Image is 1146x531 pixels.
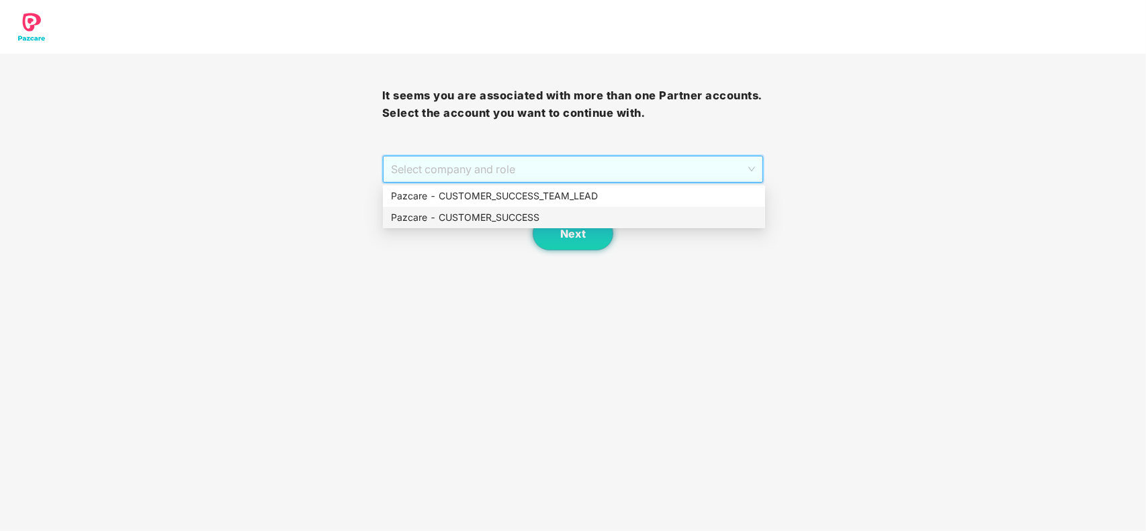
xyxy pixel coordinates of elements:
[383,207,765,228] div: Pazcare - CUSTOMER_SUCCESS
[391,189,757,203] div: Pazcare - CUSTOMER_SUCCESS_TEAM_LEAD
[533,217,613,250] button: Next
[383,185,765,207] div: Pazcare - CUSTOMER_SUCCESS_TEAM_LEAD
[391,156,756,182] span: Select company and role
[382,87,764,122] h3: It seems you are associated with more than one Partner accounts. Select the account you want to c...
[391,210,757,225] div: Pazcare - CUSTOMER_SUCCESS
[560,228,586,240] span: Next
